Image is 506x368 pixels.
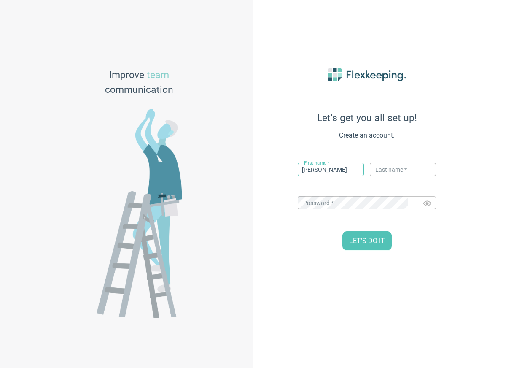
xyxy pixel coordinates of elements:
button: Toggle password visibility [418,194,436,213]
span: Let’s get you all set up! [274,112,460,124]
span: Improve communication [105,68,173,97]
button: LET’S DO IT [342,231,392,250]
span: LET’S DO IT [349,236,385,246]
span: Create an account. [274,130,460,141]
span: team [147,69,169,81]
